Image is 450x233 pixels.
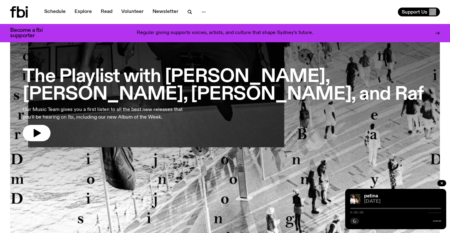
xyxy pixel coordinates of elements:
[97,8,116,16] a: Read
[40,8,69,16] a: Schedule
[117,8,147,16] a: Volunteer
[364,194,378,199] a: patina
[10,28,51,38] h3: Become a fbi supporter
[137,30,313,36] p: Regular giving supports voices, artists, and culture that shape Sydney’s future.
[428,211,441,214] span: -:--:--
[398,8,440,16] button: Support Us
[71,8,96,16] a: Explore
[402,9,427,15] span: Support Us
[364,199,441,204] span: [DATE]
[350,211,363,214] span: 0:00:00
[149,8,182,16] a: Newsletter
[23,106,184,121] p: Our Music Team gives you a first listen to all the best new releases that you'll be hearing on fb...
[23,62,427,141] a: The Playlist with [PERSON_NAME], [PERSON_NAME], [PERSON_NAME], and RafOur Music Team gives you a ...
[23,68,427,103] h3: The Playlist with [PERSON_NAME], [PERSON_NAME], [PERSON_NAME], and Raf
